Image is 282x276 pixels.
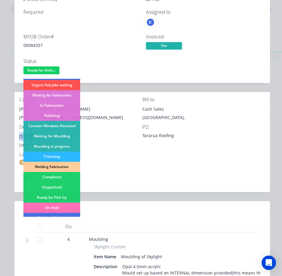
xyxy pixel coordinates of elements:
[19,160,40,165] div: Moulding
[19,132,142,152] div: [STREET_ADDRESS]Lower Hutt, 5011
[23,121,80,131] div: Caravan Windows Received
[142,105,265,113] div: Cash Sales
[142,132,217,141] div: Tararua Roofing
[19,124,142,130] div: Deliver to
[23,90,80,100] div: Waiting for Fabrication
[146,18,155,27] button: K
[23,152,80,162] div: Trimming
[94,262,120,271] div: Description
[23,192,80,203] div: Ready for Pick Up
[94,244,126,250] span: Skylight Custom
[23,141,80,152] div: Moulding in progress
[23,58,139,64] div: Status
[23,175,261,180] div: Notes
[19,152,142,157] div: Labels
[146,9,261,15] div: Assigned to
[142,105,265,124] div: Cash Sales[GEOGRAPHIC_DATA],
[262,256,276,270] div: Open Intercom Messenger
[23,100,80,111] div: In Fabrication
[23,80,80,90] div: Urgent Fab jobs waiting
[19,105,142,124] div: [PERSON_NAME] - [PERSON_NAME][PERSON_NAME][EMAIL_ADDRESS][DOMAIN_NAME]
[23,162,80,172] div: Welding Fabrication
[94,252,119,261] div: Item Name
[19,105,142,113] div: [PERSON_NAME] - [PERSON_NAME]
[23,131,80,141] div: Waiting for Moulding
[23,182,80,192] div: Dispatched
[142,113,265,122] div: [GEOGRAPHIC_DATA],
[142,124,265,130] div: PO
[23,66,59,75] button: Ready for Deliv...
[23,42,139,48] div: 00084337
[19,113,142,122] div: [PERSON_NAME][EMAIL_ADDRESS][DOMAIN_NAME]
[23,172,80,182] div: Completed
[67,236,70,242] span: 4
[119,252,165,261] div: Moulding of Skylight
[23,66,59,74] span: Ready for Deliv...
[50,220,86,232] div: Qty
[23,34,139,40] div: MYOB Order #
[23,213,80,223] div: Caravan Hinging
[23,203,80,213] div: On Hold
[89,236,108,242] span: Moulding
[19,132,142,141] div: [STREET_ADDRESS]
[23,111,80,121] div: Polishing
[142,97,265,103] div: Bill to
[146,42,182,50] span: Yes
[19,97,142,103] div: Contact
[146,34,261,40] div: Invoiced
[23,9,139,15] div: Required
[19,141,142,149] div: Lower Hutt, 5011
